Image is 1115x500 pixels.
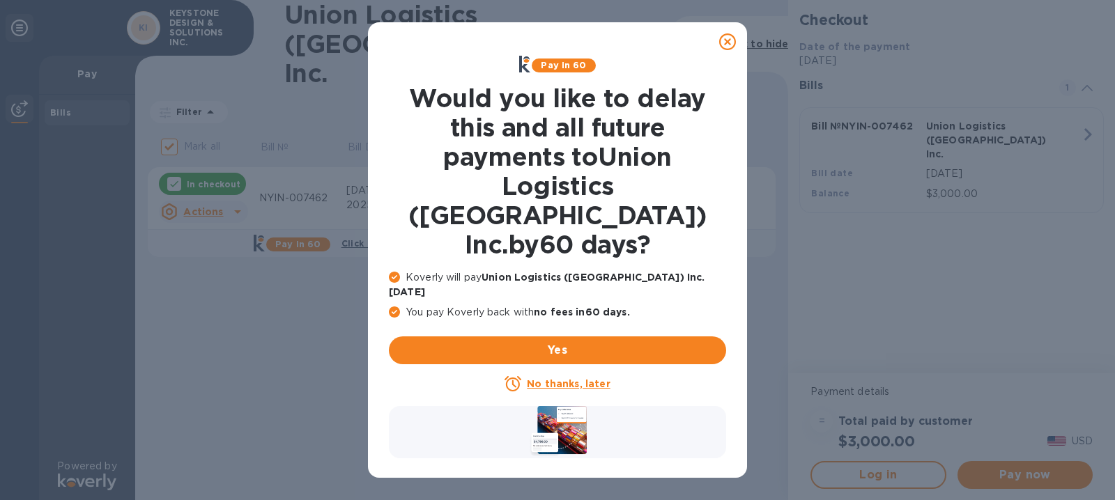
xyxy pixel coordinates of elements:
[400,342,715,359] span: Yes
[541,60,586,70] b: Pay in 60
[389,336,726,364] button: Yes
[527,378,610,389] u: No thanks, later
[389,270,726,299] p: Koverly will pay
[389,272,705,297] b: Union Logistics ([GEOGRAPHIC_DATA]) Inc. [DATE]
[389,305,726,320] p: You pay Koverly back with
[534,306,629,318] b: no fees in 60 days .
[389,84,726,259] h1: Would you like to delay this and all future payments to Union Logistics ([GEOGRAPHIC_DATA]) Inc. ...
